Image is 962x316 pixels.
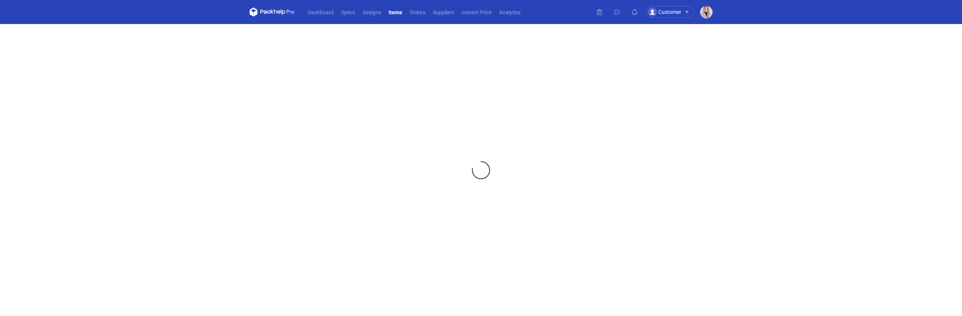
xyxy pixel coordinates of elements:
a: Suppliers [429,8,458,17]
img: Klaudia Wiśniewska [700,6,712,18]
a: Orders [406,8,429,17]
a: Items [385,8,406,17]
a: Designs [359,8,385,17]
a: Analytics [495,8,524,17]
button: Customer [646,6,700,18]
svg: Packhelp Pro [250,8,295,17]
a: Dashboard [304,8,337,17]
div: Customer [648,8,681,17]
a: Specs [337,8,359,17]
a: Instant Price [458,8,495,17]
